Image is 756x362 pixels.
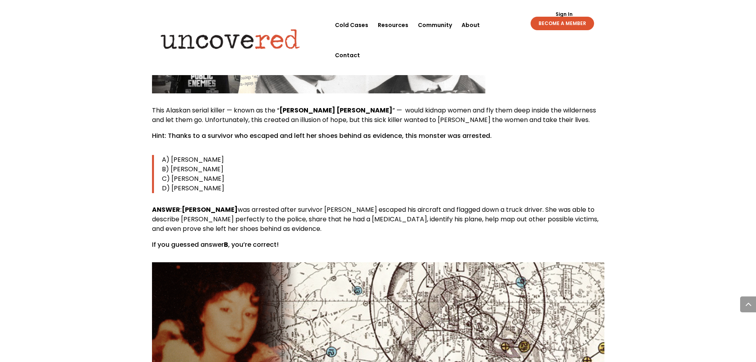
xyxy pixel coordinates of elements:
b: [PERSON_NAME] [PERSON_NAME] [279,106,392,115]
p: If you guessed answer , you’re correct! [152,240,604,250]
a: Cold Cases [335,10,368,40]
span: C) [PERSON_NAME] [162,174,224,183]
a: Contact [335,40,360,70]
span: A) [PERSON_NAME] [162,155,224,164]
strong: B [224,240,228,249]
a: Sign In [551,12,577,17]
img: Uncovered logo [154,23,307,54]
a: Community [418,10,452,40]
span: was arrested after survivor [PERSON_NAME] escaped his aircraft and flagged down a truck driver. S... [152,205,598,233]
span: D) [PERSON_NAME] [162,184,224,193]
a: About [462,10,480,40]
strong: ANSWER [152,205,180,214]
p: : [152,205,604,240]
b: [PERSON_NAME] [182,205,238,214]
a: BECOME A MEMBER [531,17,594,30]
span: B) [PERSON_NAME] [162,165,223,174]
a: Resources [378,10,408,40]
p: Hint: Thanks to a survivor who escaped and left her shoes behind as evidence, this monster was ar... [152,131,604,147]
span: ” — would kidnap women and fly them deep inside the wilderness and let them go. Unfortunately, th... [152,106,596,124]
span: This Alaskan serial killer — known as the “ [152,106,279,115]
